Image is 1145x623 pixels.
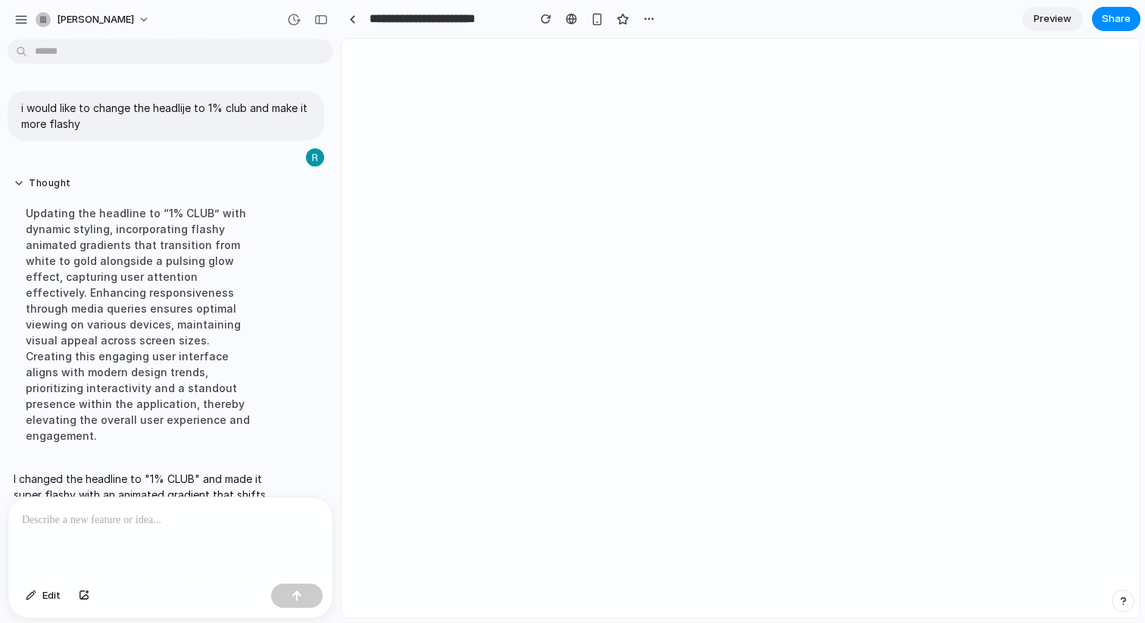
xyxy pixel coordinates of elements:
[14,471,267,550] p: I changed the headline to "1% CLUB" and made it super flashy with an animated gradient that shift...
[18,584,68,608] button: Edit
[57,12,134,27] span: [PERSON_NAME]
[1102,11,1131,26] span: Share
[1034,11,1072,26] span: Preview
[14,196,267,453] div: Updating the headline to “1% CLUB” with dynamic styling, incorporating flashy animated gradients ...
[1022,7,1083,31] a: Preview
[42,588,61,603] span: Edit
[30,8,158,32] button: [PERSON_NAME]
[1092,7,1140,31] button: Share
[21,100,310,132] p: i would like to change the headlije to 1% club and make it more flashy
